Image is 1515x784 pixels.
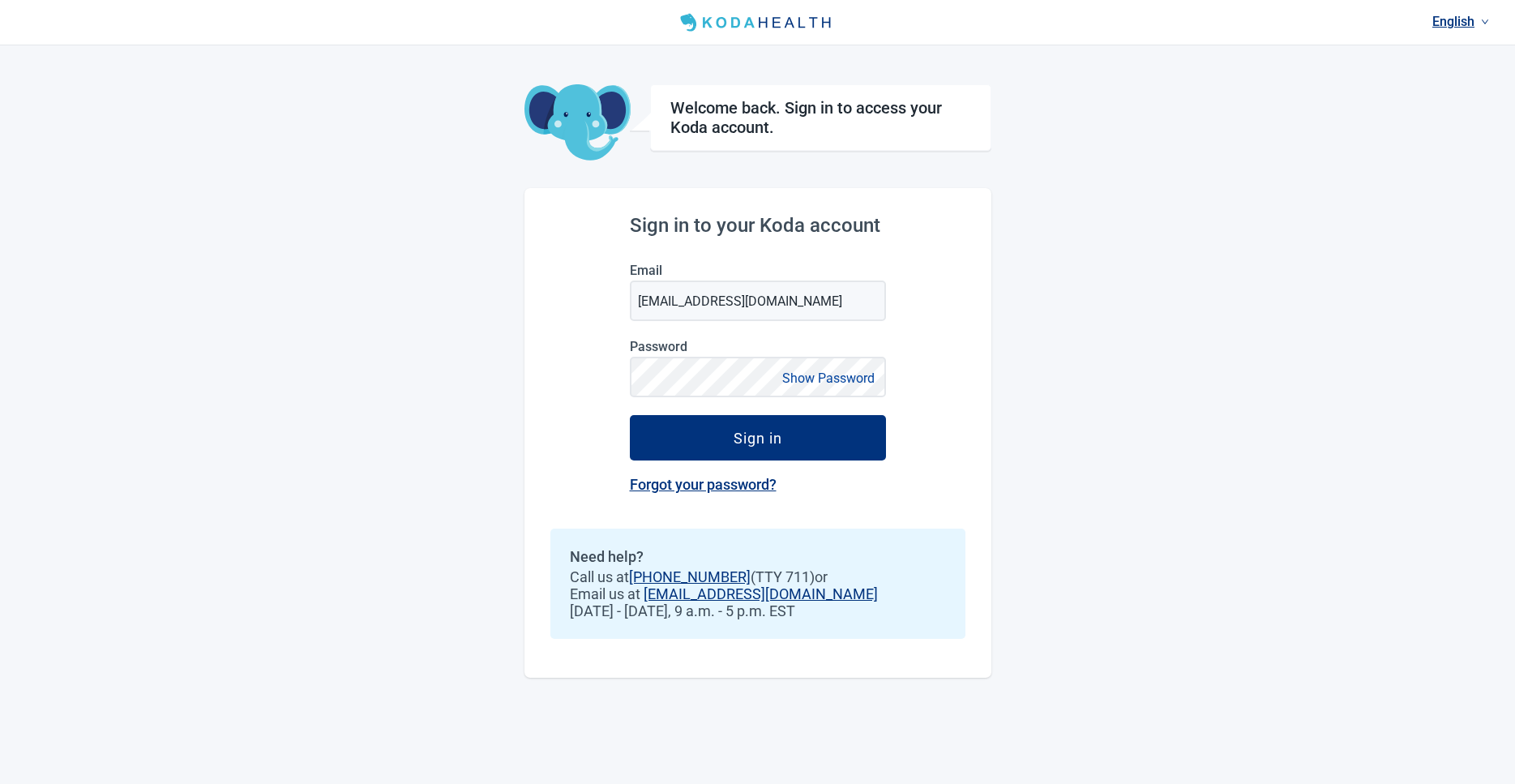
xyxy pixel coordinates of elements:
span: Email us at [570,585,946,602]
a: [EMAIL_ADDRESS][DOMAIN_NAME] [644,585,878,602]
a: [PHONE_NUMBER] [629,568,751,585]
img: Koda Health [674,10,841,36]
span: down [1481,18,1489,26]
main: Main content [524,45,991,678]
a: Forgot your password? [630,476,777,493]
button: Sign in [630,415,886,461]
a: Current language: English [1426,8,1496,35]
h2: Need help? [570,548,946,565]
img: Koda Elephant [524,84,631,162]
h1: Welcome back. Sign in to access your Koda account. [670,98,971,137]
h2: Sign in to your Koda account [630,214,886,237]
span: [DATE] - [DATE], 9 a.m. - 5 p.m. EST [570,602,946,619]
span: Call us at (TTY 711) or [570,568,946,585]
label: Password [630,339,886,354]
button: Show Password [777,367,879,389]
label: Email [630,263,886,278]
div: Sign in [734,430,782,446]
